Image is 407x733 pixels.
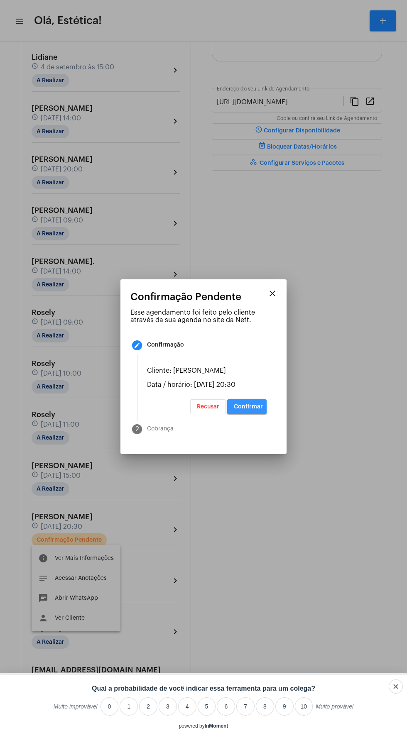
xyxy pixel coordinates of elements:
li: 5 [198,697,216,716]
label: Muito improvável [54,703,98,716]
span: 2 [135,425,139,433]
span: Confirmar [234,404,263,410]
mat-icon: create [134,342,140,349]
button: Confirmar [227,399,267,414]
li: 10 [295,697,313,716]
mat-icon: close [267,288,277,298]
li: 2 [139,697,157,716]
p: Data / horário: [DATE] 20:30 [147,381,267,388]
li: 1 [120,697,138,716]
li: 4 [178,697,196,716]
p: Cliente: [PERSON_NAME] [147,367,267,374]
li: 0 [101,697,119,716]
div: Cobrança [147,426,174,432]
a: InMoment [205,723,228,729]
li: 6 [217,697,235,716]
button: Recusar [190,399,226,414]
span: Recusar [197,404,219,410]
span: Confirmação Pendente [130,291,241,302]
div: powered by inmoment [179,723,228,729]
label: Muito provável [316,703,353,716]
li: 9 [275,697,294,716]
p: Esse agendamento foi feito pelo cliente através da sua agenda no site da Neft. [130,309,277,324]
div: Confirmação [147,342,184,348]
li: 8 [256,697,274,716]
li: 3 [159,697,177,716]
li: 7 [236,697,255,716]
div: Close survey [389,679,403,694]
